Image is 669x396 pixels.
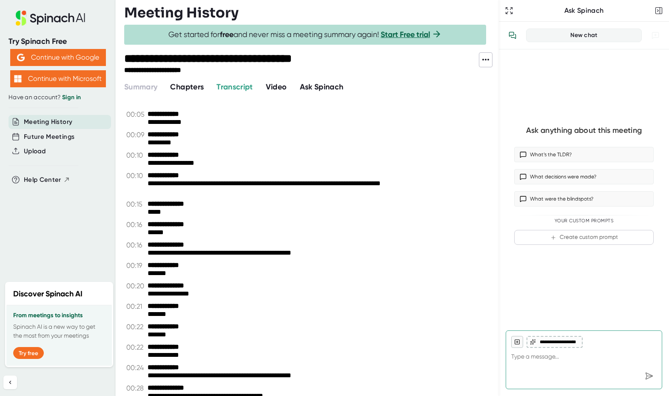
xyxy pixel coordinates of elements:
span: 00:20 [126,282,145,290]
h3: From meetings to insights [13,312,105,319]
button: Try free [13,347,44,359]
button: Video [266,81,287,93]
span: 00:10 [126,151,145,159]
span: Get started for and never miss a meeting summary again! [168,30,442,40]
h2: Discover Spinach AI [13,288,83,300]
button: Ask Spinach [300,81,344,93]
span: 00:22 [126,343,145,351]
button: What decisions were made? [514,169,654,184]
button: Chapters [170,81,204,93]
span: Video [266,82,287,92]
span: Help Center [24,175,61,185]
span: 00:15 [126,200,145,208]
span: 00:19 [126,261,145,270]
span: 00:09 [126,131,145,139]
div: Have an account? [9,94,107,101]
span: Chapters [170,82,204,92]
div: Ask anything about this meeting [526,126,642,135]
a: Start Free trial [381,30,430,39]
span: 00:16 [126,241,145,249]
p: Spinach AI is a new way to get the most from your meetings [13,322,105,340]
span: 00:05 [126,110,145,118]
button: Continue with Microsoft [10,70,106,87]
span: 00:16 [126,221,145,229]
div: Ask Spinach [515,6,653,15]
div: Send message [641,368,657,384]
img: Aehbyd4JwY73AAAAAElFTkSuQmCC [17,54,25,61]
button: Meeting History [24,117,72,127]
button: View conversation history [504,27,521,44]
span: 00:24 [126,364,145,372]
a: Sign in [62,94,81,101]
span: 00:21 [126,302,145,310]
button: Transcript [216,81,253,93]
button: Expand to Ask Spinach page [503,5,515,17]
button: Upload [24,146,46,156]
span: 00:28 [126,384,145,392]
button: Create custom prompt [514,230,654,245]
button: What’s the TLDR? [514,147,654,162]
h3: Meeting History [124,5,239,21]
span: 00:10 [126,172,145,180]
button: Close conversation sidebar [653,5,665,17]
button: Summary [124,81,157,93]
span: Transcript [216,82,253,92]
span: Summary [124,82,157,92]
button: What were the blindspots? [514,191,654,207]
div: New chat [532,32,636,39]
div: Try Spinach Free [9,37,107,46]
div: Your Custom Prompts [514,218,654,224]
b: free [220,30,233,39]
button: Future Meetings [24,132,74,142]
button: Collapse sidebar [3,376,17,389]
span: 00:22 [126,323,145,331]
button: Continue with Google [10,49,106,66]
button: Help Center [24,175,70,185]
span: Ask Spinach [300,82,344,92]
